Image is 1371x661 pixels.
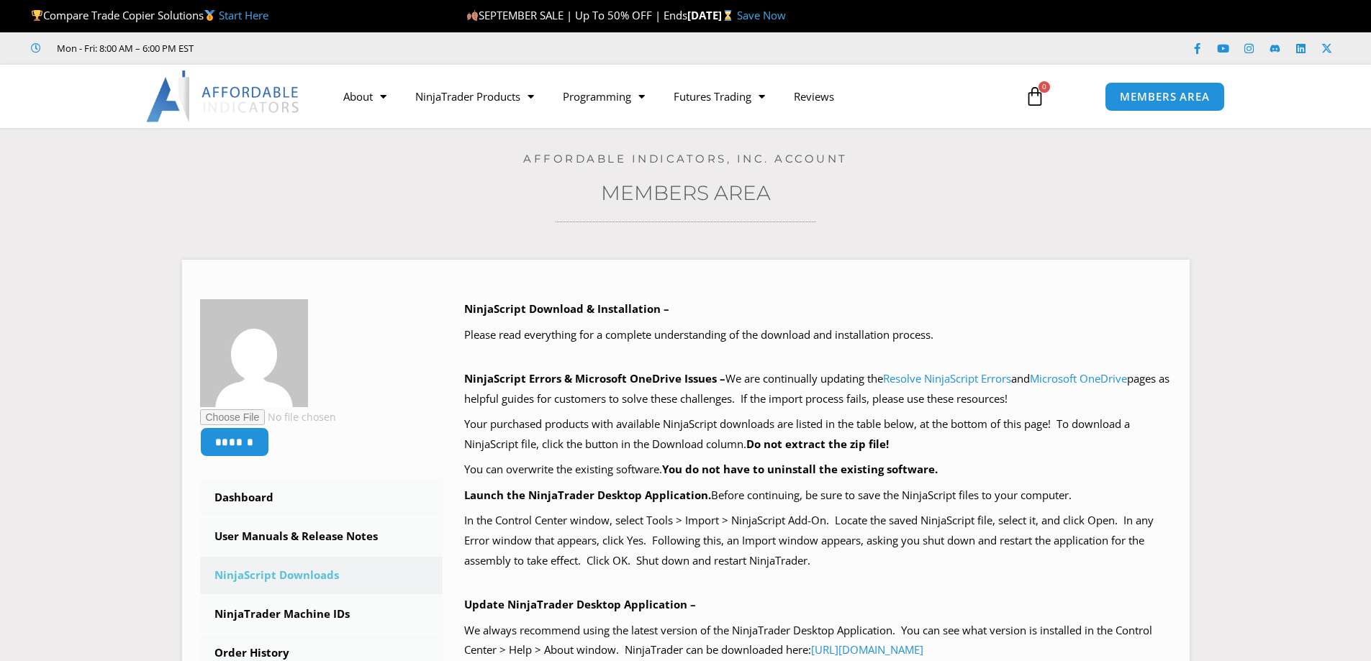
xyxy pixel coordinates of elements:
[464,369,1172,409] p: We are continually updating the and pages as helpful guides for customers to solve these challeng...
[200,299,308,407] img: 18222f690d93e0da01740477d61786c3a225c741459d949cafe6545ec8eefbe7
[464,414,1172,455] p: Your purchased products with available NinjaScript downloads are listed in the table below, at th...
[467,10,478,21] img: 🍂
[464,621,1172,661] p: We always recommend using the latest version of the NinjaTrader Desktop Application. You can see ...
[146,70,301,122] img: LogoAI | Affordable Indicators – NinjaTrader
[200,518,443,555] a: User Manuals & Release Notes
[466,8,687,22] span: SEPTEMBER SALE | Up To 50% OFF | Ends
[737,8,786,22] a: Save Now
[464,301,669,316] b: NinjaScript Download & Installation –
[464,460,1172,480] p: You can overwrite the existing software.
[779,80,849,113] a: Reviews
[601,181,771,205] a: Members Area
[746,437,889,451] b: Do not extract the zip file!
[811,642,923,657] a: [URL][DOMAIN_NAME]
[464,371,725,386] b: NinjaScript Errors & Microsoft OneDrive Issues –
[31,8,268,22] span: Compare Trade Copier Solutions
[464,597,696,611] b: Update NinjaTrader Desktop Application –
[662,462,938,476] b: You do not have to uninstall the existing software.
[214,41,430,55] iframe: Customer reviews powered by Trustpilot
[204,10,215,21] img: 🥇
[1105,82,1225,111] a: MEMBERS AREA
[1039,81,1050,93] span: 0
[464,325,1172,345] p: Please read everything for a complete understanding of the download and installation process.
[464,488,711,502] b: Launch the NinjaTrader Desktop Application.
[401,80,548,113] a: NinjaTrader Products
[464,511,1172,571] p: In the Control Center window, select Tools > Import > NinjaScript Add-On. Locate the saved NinjaS...
[464,486,1172,506] p: Before continuing, be sure to save the NinjaScript files to your computer.
[1120,91,1210,102] span: MEMBERS AREA
[1030,371,1127,386] a: Microsoft OneDrive
[200,479,443,516] a: Dashboard
[200,596,443,633] a: NinjaTrader Machine IDs
[329,80,1008,113] nav: Menu
[1003,76,1067,117] a: 0
[548,80,659,113] a: Programming
[523,152,848,165] a: Affordable Indicators, Inc. Account
[687,8,737,22] strong: [DATE]
[723,10,733,21] img: ⌛
[219,8,268,22] a: Start Here
[200,557,443,594] a: NinjaScript Downloads
[53,40,194,57] span: Mon - Fri: 8:00 AM – 6:00 PM EST
[329,80,401,113] a: About
[32,10,42,21] img: 🏆
[659,80,779,113] a: Futures Trading
[883,371,1011,386] a: Resolve NinjaScript Errors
